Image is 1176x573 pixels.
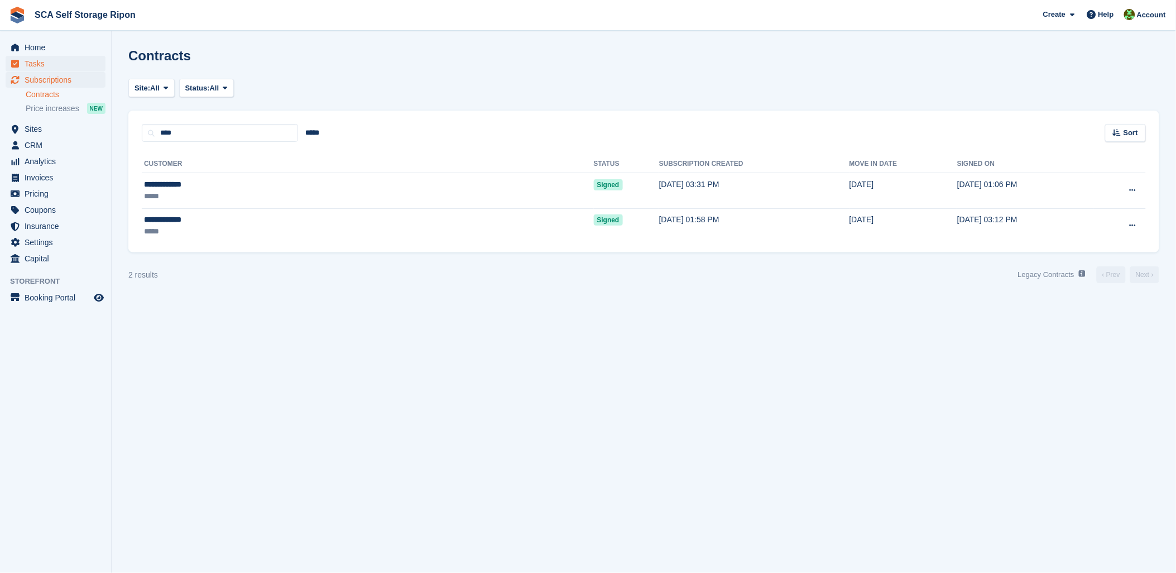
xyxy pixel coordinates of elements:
a: menu [6,154,105,169]
a: menu [6,137,105,153]
span: Subscriptions [25,72,92,88]
div: 2 results [128,269,158,281]
img: Kelly Neesham [1124,9,1135,20]
th: Signed on [957,155,1093,173]
p: Legacy Contracts [1018,269,1074,280]
th: Status [594,155,659,173]
span: Help [1098,9,1114,20]
a: menu [6,235,105,250]
span: Booking Portal [25,290,92,305]
img: stora-icon-8386f47178a22dfd0bd8f6a31ec36ba5ce8667c1dd55bd0f319d3a0aa187defe.svg [9,7,26,23]
span: Storefront [10,276,111,287]
a: menu [6,56,105,71]
a: menu [6,186,105,202]
a: Legacy Contracts [1014,266,1090,284]
h1: Contracts [128,48,191,63]
td: [DATE] 03:31 PM [659,173,849,208]
span: Create [1043,9,1065,20]
span: Account [1137,9,1166,21]
span: Capital [25,251,92,266]
span: Signed [594,179,623,190]
span: Sort [1124,127,1138,139]
span: Status: [185,83,210,94]
nav: Page [1014,266,1161,284]
span: Settings [25,235,92,250]
span: Pricing [25,186,92,202]
a: menu [6,251,105,266]
a: Preview store [92,291,105,304]
span: CRM [25,137,92,153]
span: Price increases [26,103,79,114]
div: NEW [87,103,105,114]
td: [DATE] 01:06 PM [957,173,1093,208]
a: menu [6,40,105,55]
span: Analytics [25,154,92,169]
a: menu [6,170,105,185]
span: Home [25,40,92,55]
a: menu [6,202,105,218]
td: [DATE] [849,173,957,208]
th: Customer [142,155,594,173]
span: Coupons [25,202,92,218]
span: All [210,83,219,94]
a: Price increases NEW [26,102,105,114]
span: Invoices [25,170,92,185]
span: All [150,83,160,94]
a: menu [6,72,105,88]
td: [DATE] 01:58 PM [659,208,849,243]
span: Signed [594,214,623,226]
a: Previous [1097,266,1126,283]
button: Status: All [179,79,234,97]
th: Subscription created [659,155,849,173]
a: Contracts [26,89,105,100]
img: icon-info-grey-7440780725fd019a000dd9b08b2336e03edf1995a4989e88bcd33f0948082b44.svg [1079,270,1086,277]
td: [DATE] [849,208,957,243]
a: menu [6,290,105,305]
a: SCA Self Storage Ripon [30,6,140,24]
button: Site: All [128,79,175,97]
span: Sites [25,121,92,137]
a: Next [1130,266,1159,283]
td: [DATE] 03:12 PM [957,208,1093,243]
a: menu [6,218,105,234]
th: Move in date [849,155,957,173]
span: Tasks [25,56,92,71]
a: menu [6,121,105,137]
span: Site: [135,83,150,94]
span: Insurance [25,218,92,234]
